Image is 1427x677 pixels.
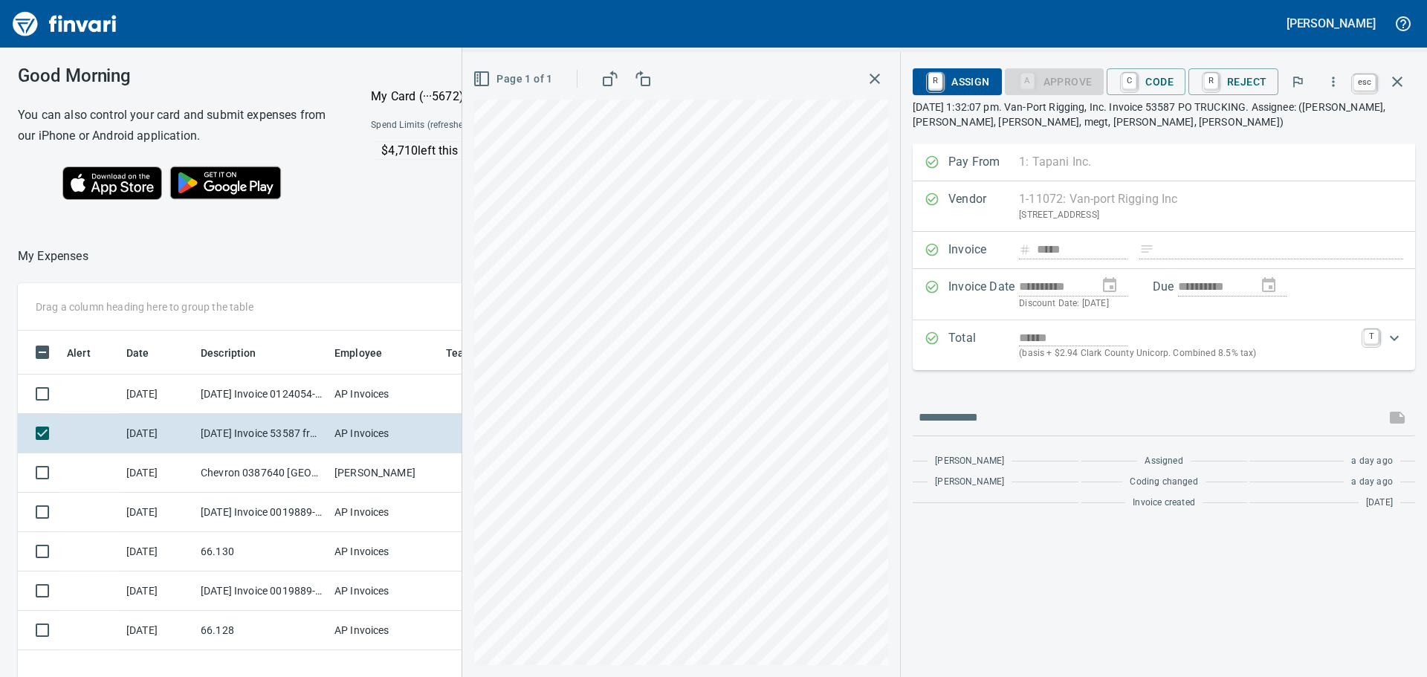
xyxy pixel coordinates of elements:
[1366,496,1393,511] span: [DATE]
[120,453,195,493] td: [DATE]
[1133,496,1195,511] span: Invoice created
[18,65,334,86] h3: Good Morning
[1122,73,1136,89] a: C
[913,68,1001,95] button: RAssign
[195,414,329,453] td: [DATE] Invoice 53587 from Van-port Rigging Inc (1-11072)
[195,532,329,571] td: 66.130
[329,611,440,650] td: AP Invoices
[1351,454,1393,469] span: a day ago
[470,65,558,93] button: Page 1 of 1
[9,6,120,42] img: Finvari
[126,344,169,362] span: Date
[334,344,401,362] span: Employee
[120,375,195,414] td: [DATE]
[120,611,195,650] td: [DATE]
[371,118,632,133] span: Spend Limits (refreshed by [PERSON_NAME] [DATE])
[446,344,493,362] span: Team
[195,493,329,532] td: [DATE] Invoice 0019889-IN from Highway Specialties LLC (1-10458)
[201,344,256,362] span: Description
[913,320,1415,370] div: Expand
[1019,346,1355,361] p: (basis + $2.94 Clark County Unicorp. Combined 8.5% tax)
[1119,69,1174,94] span: Code
[329,571,440,611] td: AP Invoices
[1281,65,1314,98] button: Flag
[928,73,942,89] a: R
[18,105,334,146] h6: You can also control your card and submit expenses from our iPhone or Android application.
[1351,475,1393,490] span: a day ago
[1283,12,1379,35] button: [PERSON_NAME]
[36,299,253,314] p: Drag a column heading here to group the table
[62,166,162,200] img: Download on the App Store
[935,475,1004,490] span: [PERSON_NAME]
[913,100,1415,129] p: [DATE] 1:32:07 pm. Van-Port Rigging, Inc. Invoice 53587 PO TRUCKING. Assignee: ([PERSON_NAME], [P...
[195,571,329,611] td: [DATE] Invoice 0019889-IN from Highway Specialties LLC (1-10458)
[948,329,1019,361] p: Total
[195,453,329,493] td: Chevron 0387640 [GEOGRAPHIC_DATA]
[120,493,195,532] td: [DATE]
[120,532,195,571] td: [DATE]
[1145,454,1182,469] span: Assigned
[381,142,682,160] p: $4,710 left this month
[329,375,440,414] td: AP Invoices
[1005,74,1104,87] div: Coding Required
[1379,400,1415,435] span: This records your message into the invoice and notifies anyone mentioned
[329,532,440,571] td: AP Invoices
[67,344,91,362] span: Alert
[476,70,552,88] span: Page 1 of 1
[446,344,473,362] span: Team
[120,571,195,611] td: [DATE]
[1188,68,1278,95] button: RReject
[1107,68,1185,95] button: CCode
[1204,73,1218,89] a: R
[18,247,88,265] p: My Expenses
[359,160,684,175] p: Online and foreign allowed
[1353,74,1376,91] a: esc
[935,454,1004,469] span: [PERSON_NAME]
[126,344,149,362] span: Date
[329,493,440,532] td: AP Invoices
[329,414,440,453] td: AP Invoices
[1200,69,1266,94] span: Reject
[195,375,329,414] td: [DATE] Invoice 0124054-IN from Highway Specialties LLC (1-10458)
[334,344,382,362] span: Employee
[1130,475,1197,490] span: Coding changed
[18,247,88,265] nav: breadcrumb
[162,158,290,207] img: Get it on Google Play
[1317,65,1350,98] button: More
[201,344,276,362] span: Description
[925,69,989,94] span: Assign
[120,414,195,453] td: [DATE]
[371,88,482,106] p: My Card (···5672)
[1287,16,1376,31] h5: [PERSON_NAME]
[329,453,440,493] td: [PERSON_NAME]
[195,611,329,650] td: 66.128
[1364,329,1379,344] a: T
[67,344,110,362] span: Alert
